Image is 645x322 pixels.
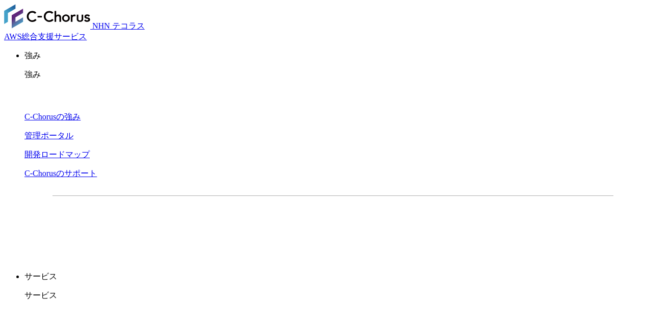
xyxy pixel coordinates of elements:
p: サービス [24,271,641,282]
img: AWS総合支援サービス C-Chorus [4,4,90,29]
a: C-Chorusの強み [24,112,81,121]
a: まずは相談する [338,212,502,238]
p: 強み [24,69,641,80]
img: 矢印 [311,223,319,227]
a: 管理ポータル [24,131,73,140]
a: AWS総合支援サービス C-Chorus NHN テコラスAWS総合支援サービス [4,21,145,41]
p: 強み [24,51,641,61]
a: 開発ロードマップ [24,150,90,159]
a: C-Chorusのサポート [24,169,97,178]
img: 矢印 [485,223,494,227]
a: 資料を請求する [164,212,328,238]
p: サービス [24,290,641,301]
